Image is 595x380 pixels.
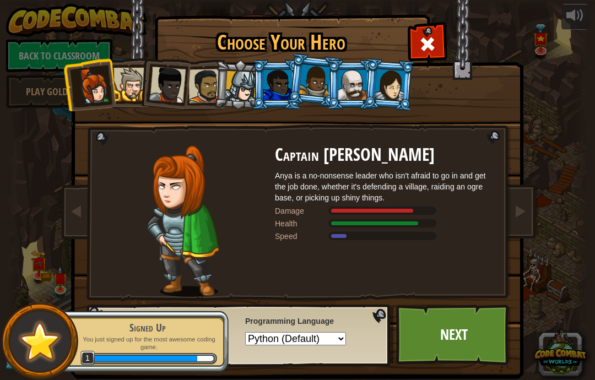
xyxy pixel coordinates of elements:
[78,335,217,351] p: You just signed up for the most awesome coding game.
[62,57,116,111] li: Captain Anya Weston
[102,58,152,108] li: Sir Tharin Thunderfist
[286,53,341,108] li: Arryn Stonewall
[80,351,95,366] span: 1
[15,317,65,366] img: default.png
[86,305,393,367] img: language-selector-background.png
[137,56,191,110] li: Lady Ida Justheart
[78,320,217,335] div: Signed Up
[363,58,415,111] li: Illia Shieldsmith
[275,170,495,203] div: Anya is a no-nonsense leader who isn't afraid to go in and get the job done, whether it's defendi...
[275,205,330,216] div: Damage
[275,218,330,229] div: Health
[245,316,366,327] span: Programming Language
[176,59,227,110] li: Alejandro the Duelist
[252,59,301,110] li: Gordon the Stalwart
[275,231,330,242] div: Speed
[275,231,495,242] div: Moves at 6 meters per second.
[275,205,495,216] div: Deals 120% of listed Warrior weapon damage.
[275,218,495,229] div: Gains 140% of listed Warrior armor health.
[396,305,511,365] a: Next
[327,59,376,110] li: Okar Stompfoot
[213,58,266,111] li: Hattori Hanzō
[157,31,405,54] h1: Choose Your Hero
[147,145,219,297] img: captain-pose.png
[275,145,495,165] h2: Captain [PERSON_NAME]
